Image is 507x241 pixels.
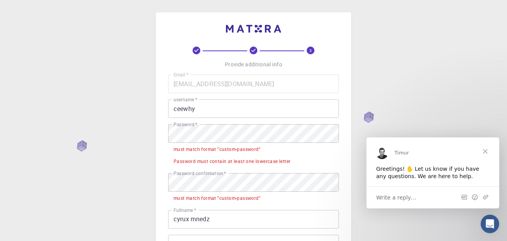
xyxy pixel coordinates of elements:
[481,215,499,233] iframe: Intercom live chat
[309,48,312,53] text: 3
[174,71,188,78] label: Email
[174,170,226,177] label: Password confirmation
[174,158,290,165] div: Password must contain at least one lowercase letter
[174,146,260,153] div: must match format "custom-password"
[174,207,196,213] label: Fullname
[366,137,499,208] iframe: Intercom live chat message
[174,121,197,128] label: Password
[174,96,197,103] label: username
[174,194,260,202] div: must match format "custom-password"
[225,61,282,68] p: Provide additional info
